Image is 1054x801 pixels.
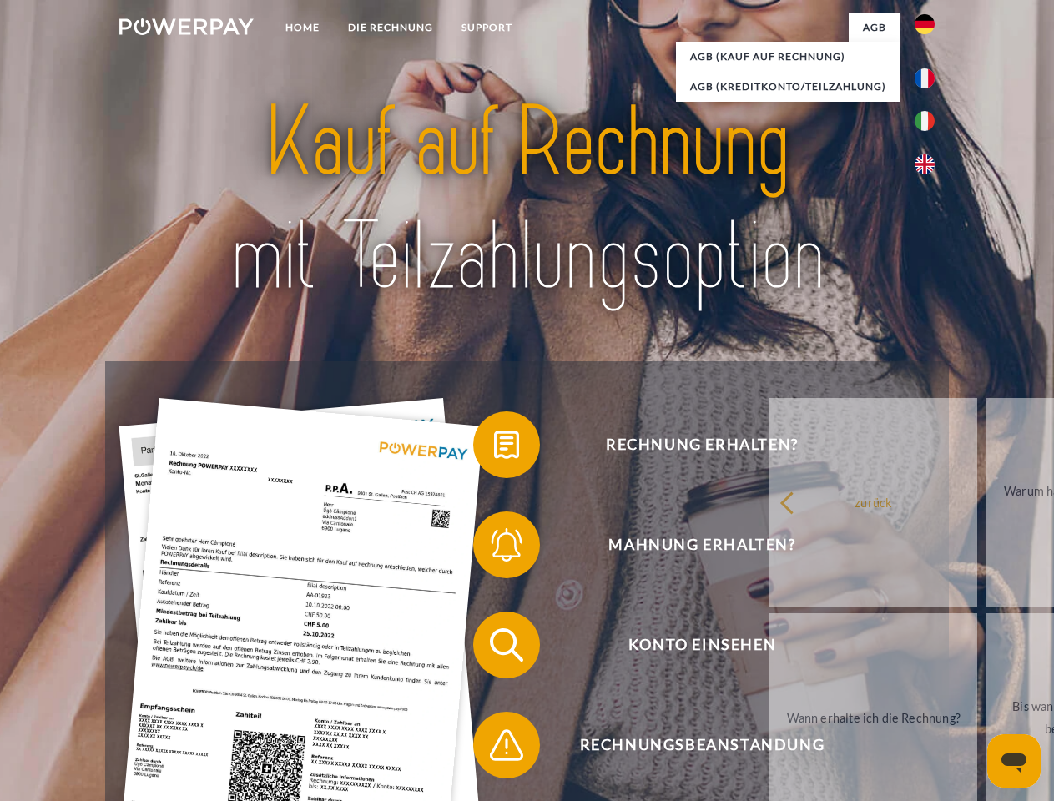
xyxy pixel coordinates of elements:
[271,13,334,43] a: Home
[779,706,967,728] div: Wann erhalte ich die Rechnung?
[676,72,900,102] a: AGB (Kreditkonto/Teilzahlung)
[915,111,935,131] img: it
[676,42,900,72] a: AGB (Kauf auf Rechnung)
[486,724,527,766] img: qb_warning.svg
[486,624,527,666] img: qb_search.svg
[497,411,906,478] span: Rechnung erhalten?
[915,68,935,88] img: fr
[473,612,907,678] button: Konto einsehen
[915,14,935,34] img: de
[447,13,527,43] a: SUPPORT
[486,424,527,466] img: qb_bill.svg
[334,13,447,43] a: DIE RECHNUNG
[497,612,906,678] span: Konto einsehen
[849,13,900,43] a: agb
[497,511,906,578] span: Mahnung erhalten?
[486,524,527,566] img: qb_bell.svg
[915,154,935,174] img: en
[119,18,254,35] img: logo-powerpay-white.svg
[473,511,907,578] button: Mahnung erhalten?
[779,491,967,513] div: zurück
[497,712,906,778] span: Rechnungsbeanstandung
[159,80,895,320] img: title-powerpay_de.svg
[473,411,907,478] button: Rechnung erhalten?
[473,712,907,778] button: Rechnungsbeanstandung
[987,734,1041,788] iframe: Schaltfläche zum Öffnen des Messaging-Fensters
